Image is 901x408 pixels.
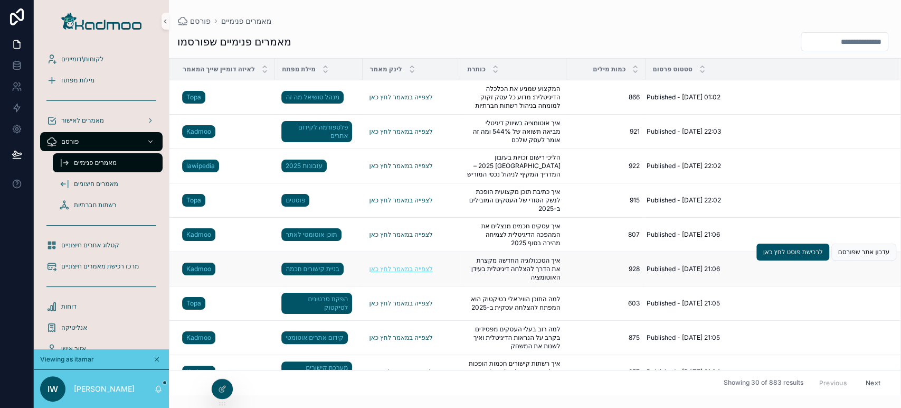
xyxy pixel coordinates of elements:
[61,13,141,30] img: App logo
[40,257,163,276] a: מרכז רכישת מאמרים חיצוניים
[467,119,560,144] span: איך אוטומציה בשיווק דיגיטלי מביאה תשואה של 544% ומה זה אומר לעסק שלכם
[369,162,432,170] a: לצפייה במאמר לחץ כאן
[61,137,79,146] span: פורסם
[281,293,352,314] a: הפקת סרטונים לטיקטוק
[573,333,639,342] span: 875
[190,16,211,26] span: פורסם
[182,160,219,172] a: lawipedia
[61,116,104,125] span: מאמרים לאישור
[286,123,348,140] span: פלטפורמה לקידום אתרים
[281,192,356,209] a: פוסטים
[467,188,560,213] a: איך כתיבת תוכן מקצועית הופכת לנשק הסודי של העסקים המובילים ב-2025
[281,359,356,385] a: מערכת קישורים לאתרים
[281,194,309,207] a: פוסטים
[369,93,454,101] a: לצפייה במאמר לחץ כאן
[369,65,402,73] span: לינק מאמר
[573,196,639,205] a: 915
[646,162,720,170] span: Published - [DATE] 22:02
[573,162,639,170] span: 922
[467,222,560,247] a: איך עסקים חכמים מנצלים את המהפכה הדיגיטלית לצמיחה מהירה בסוף 2025
[281,226,356,243] a: תוכן אוטומטי לאתר
[652,65,692,73] span: סטטוס פרסום
[177,16,211,26] a: פורסם
[182,91,205,104] a: Topa
[646,162,887,170] a: Published - [DATE] 22:02
[186,127,211,136] span: Kadmoo
[281,119,356,144] a: פלטפורמה לקידום אתרים
[40,132,163,151] a: פורסם
[646,93,720,101] span: Published - [DATE] 01:02
[281,261,356,277] a: בניית קישורים חכמה
[177,34,291,49] h1: מאמרים פנימיים שפורסמו
[74,159,117,167] span: מאמרים פנימיים
[286,295,348,312] span: הפקת סרטונים לטיקטוק
[286,265,339,273] span: בניית קישורים חכמה
[186,368,211,376] span: Kadmoo
[573,93,639,101] a: 866
[182,192,269,209] a: Topa
[281,331,347,344] a: קידום אתרים אוטומטי
[281,157,356,174] a: עזבונות 2025
[858,374,888,391] button: Next
[281,160,327,172] a: עזבונות 2025
[40,318,163,337] a: אנליטיקה
[467,256,560,282] a: איך הטכנולוגיה החדשה מקצרת את הדרך להצלחה דיגיטלית בעידן האוטומציה
[467,359,560,385] a: איך רשתות קישורים חכמות הופכות בעלי עסקים רגילים למובילי שוק דיגיטלי
[573,127,639,136] a: 921
[369,368,454,376] a: לצפייה במאמר לחץ כאן
[369,196,454,205] a: לצפייה במאמר לחץ כאן
[369,230,454,239] a: לצפייה במאמר לחץ כאן
[61,302,77,311] span: דוחות
[182,157,269,174] a: lawipedia
[221,16,271,26] a: מאמרים פנימיים
[838,248,889,256] span: עדכון אתר שפורסם
[61,345,86,353] span: אזור אישי
[186,230,211,239] span: Kadmoo
[467,153,560,179] a: הליכי רישום זכויות בעזבון [GEOGRAPHIC_DATA] 2025 – המדריך המקיף לניהול נכסי המוריש
[573,299,639,308] a: 603
[53,196,163,215] a: רשתות חברתיות
[53,174,163,193] a: מאמרים חיצוניים
[281,121,352,142] a: פלטפורמה לקידום אתרים
[467,295,560,312] a: למה התוכן הוויראלי בטיקטוק הוא המפתח להצלחה עסקית ב-2025
[74,384,135,394] p: [PERSON_NAME]
[369,127,432,135] a: לצפייה במאמר לחץ כאן
[61,323,87,332] span: אנליטיקה
[40,236,163,255] a: קטלוג אתרים חיצוניים
[467,325,560,350] a: למה רוב בעלי העסקים מפסידים בקרב על הנראות הדיגיטלית ואיך לשנות את המשחק
[573,368,639,376] a: 857
[182,297,205,310] a: Topa
[646,299,719,308] span: Published - [DATE] 21:05
[40,111,163,130] a: מאמרים לאישור
[646,127,720,136] span: Published - [DATE] 22:03
[61,55,103,63] span: לקוחות\דומיינים
[182,125,215,138] a: Kadmoo
[646,368,887,376] a: Published - [DATE] 21:04
[186,162,215,170] span: lawipedia
[369,299,432,307] a: לצפייה במאמר לחץ כאן
[186,93,201,101] span: Topa
[467,65,486,73] span: כותרת
[281,291,356,316] a: הפקת סרטונים לטיקטוק
[646,230,887,239] a: Published - [DATE] 21:06
[186,196,201,205] span: Topa
[182,226,269,243] a: Kadmoo
[369,162,454,170] a: לצפייה במאמר לחץ כאן
[40,297,163,316] a: דוחות
[61,76,94,85] span: מילות מפתח
[467,85,560,110] a: המקצוע שמניע את הכלכלה הדיגיטלית: מדוע כל עסק זקוק למומחה בניהול רשתות חברתיות
[48,383,58,395] span: iw
[646,299,887,308] a: Published - [DATE] 21:05
[182,366,215,378] a: Kadmoo
[369,93,432,101] a: לצפייה במאמר לחץ כאן
[281,89,356,106] a: מנהל סושיאל מה זה
[61,241,119,249] span: קטלוג אתרים חיצוניים
[723,378,803,387] span: Showing 30 of 883 results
